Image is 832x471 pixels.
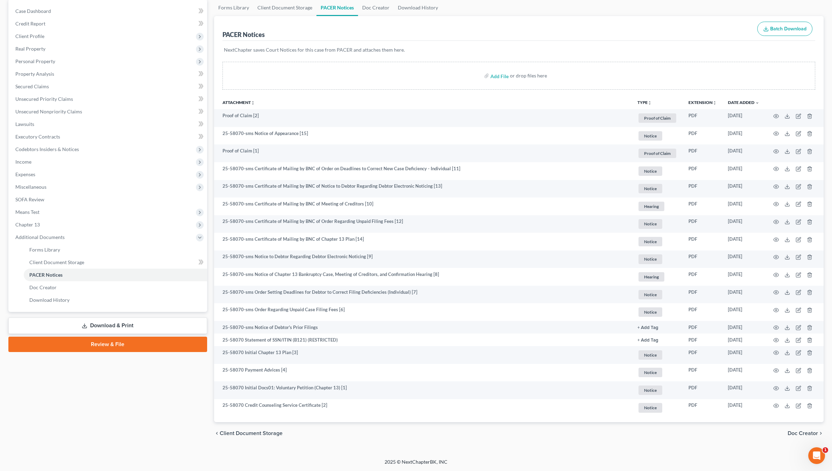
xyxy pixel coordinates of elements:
button: + Add Tag [637,326,658,330]
a: Notice [637,183,677,194]
span: Means Test [15,209,39,215]
span: Property Analysis [15,71,54,77]
a: Credit Report [10,17,207,30]
span: Case Dashboard [15,8,51,14]
td: [DATE] [722,399,765,417]
a: + Add Tag [637,337,677,343]
td: PDF [683,381,722,399]
span: Notice [638,307,662,317]
td: 25-58070-sms Certificate of Mailing by BNC of Chapter 13 Plan [14] [214,233,632,251]
td: 25-58070-sms Notice to Debtor Regarding Debtor Electronic Noticing [9] [214,251,632,268]
button: Batch Download [757,22,812,36]
td: 25-58070-sms Certificate of Mailing by BNC of Meeting of Creditors [10] [214,197,632,215]
span: Lawsuits [15,121,34,127]
a: Hearing [637,201,677,212]
td: PDF [683,321,722,334]
td: 25-58070-sms Notice of Chapter 13 Bankruptcy Case, Meeting of Creditors, and Confirmation Hearing... [214,268,632,286]
span: Unsecured Priority Claims [15,96,73,102]
a: Proof of Claim [637,148,677,159]
td: 25-58070 Statement of SSN/ITIN (B121) (RESTRICTED) [214,334,632,346]
td: PDF [683,334,722,346]
span: Notice [638,131,662,141]
span: Client Profile [15,33,44,39]
span: Hearing [638,202,664,211]
td: PDF [683,109,722,127]
span: Real Property [15,46,45,52]
button: chevron_left Client Document Storage [214,431,283,436]
span: Expenses [15,171,35,177]
td: [DATE] [722,215,765,233]
td: 25-58070 Credit Counseling Service Certificate [2] [214,399,632,417]
a: Secured Claims [10,80,207,93]
span: Notice [638,350,662,360]
a: Notice [637,130,677,142]
td: [DATE] [722,251,765,268]
span: Forms Library [29,247,60,253]
td: PDF [683,197,722,215]
td: Proof of Claim [2] [214,109,632,127]
span: Batch Download [770,26,807,32]
span: Doc Creator [788,431,818,436]
td: [DATE] [722,364,765,382]
span: Secured Claims [15,83,49,89]
span: Miscellaneous [15,184,46,190]
td: [DATE] [722,197,765,215]
td: 25-58070-sms Certificate of Mailing by BNC of Order Regarding Unpaid Filing Fees [12] [214,215,632,233]
i: expand_more [755,101,759,105]
button: TYPEunfold_more [637,100,652,105]
td: [DATE] [722,162,765,180]
a: Review & File [8,337,207,352]
td: [DATE] [722,127,765,145]
a: Notice [637,253,677,265]
span: Notice [638,254,662,264]
td: [DATE] [722,180,765,198]
a: Extensionunfold_more [688,100,717,105]
span: Doc Creator [29,284,57,290]
span: PACER Notices [29,272,63,278]
span: Client Document Storage [29,259,84,265]
td: PDF [683,215,722,233]
span: Proof of Claim [638,149,676,158]
a: Notice [637,306,677,318]
span: Client Document Storage [220,431,283,436]
a: Notice [637,165,677,177]
span: 1 [823,447,828,453]
span: Notice [638,166,662,176]
span: Codebtors Insiders & Notices [15,146,79,152]
span: Notice [638,403,662,412]
td: PDF [683,233,722,251]
a: Hearing [637,271,677,283]
i: unfold_more [648,101,652,105]
td: PDF [683,399,722,417]
td: [DATE] [722,109,765,127]
td: Proof of Claim [1] [214,144,632,162]
span: Notice [638,184,662,193]
td: 25-58070-sms Order Setting Deadlines for Debtor to Correct Filing Deficiencies (Individual) [7] [214,286,632,304]
button: + Add Tag [637,338,658,343]
a: Unsecured Nonpriority Claims [10,105,207,118]
td: PDF [683,162,722,180]
span: Credit Report [15,21,45,27]
td: PDF [683,144,722,162]
a: Attachmentunfold_more [222,100,255,105]
span: Proof of Claim [638,113,676,123]
a: Unsecured Priority Claims [10,93,207,105]
td: 25-58070-sms Certificate of Mailing by BNC of Order on Deadlines to Correct New Case Deficiency -... [214,162,632,180]
a: + Add Tag [637,324,677,331]
i: chevron_left [214,431,220,436]
a: Notice [637,402,677,413]
a: Download History [24,294,207,306]
a: Download & Print [8,317,207,334]
td: PDF [683,127,722,145]
a: Notice [637,218,677,230]
a: Client Document Storage [24,256,207,269]
button: Doc Creator chevron_right [788,431,824,436]
span: Executory Contracts [15,134,60,140]
p: NextChapter saves Court Notices for this case from PACER and attaches them here. [224,46,814,53]
td: 25-58070 Initial Chapter 13 Plan [3] [214,346,632,364]
td: [DATE] [722,334,765,346]
span: Unsecured Nonpriority Claims [15,109,82,114]
td: [DATE] [722,321,765,334]
div: or drop files here [510,72,547,79]
span: Notice [638,290,662,299]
